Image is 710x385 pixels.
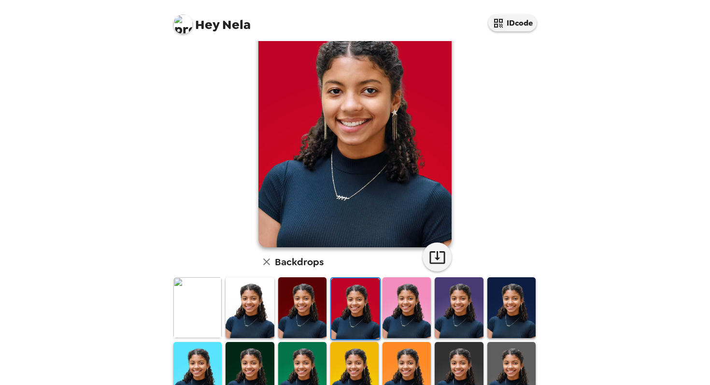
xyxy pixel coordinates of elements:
[258,6,452,247] img: user
[195,16,219,33] span: Hey
[275,254,324,270] h6: Backdrops
[488,14,537,31] button: IDcode
[173,10,251,31] span: Nela
[173,277,222,338] img: Original
[173,14,193,34] img: profile pic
